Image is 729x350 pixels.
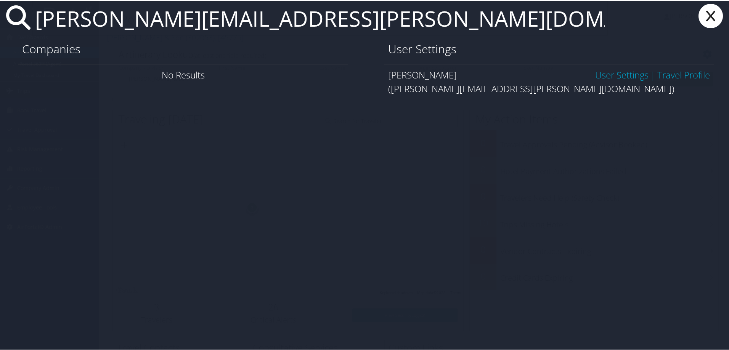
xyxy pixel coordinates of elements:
div: ([PERSON_NAME][EMAIL_ADDRESS][PERSON_NAME][DOMAIN_NAME]) [388,81,710,95]
div: No Results [18,63,348,85]
h1: User Settings [388,40,710,56]
h1: Companies [22,40,344,56]
a: View OBT Profile [657,68,710,80]
span: | [649,68,657,80]
a: User Settings [595,68,649,80]
span: [PERSON_NAME] [388,68,457,80]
